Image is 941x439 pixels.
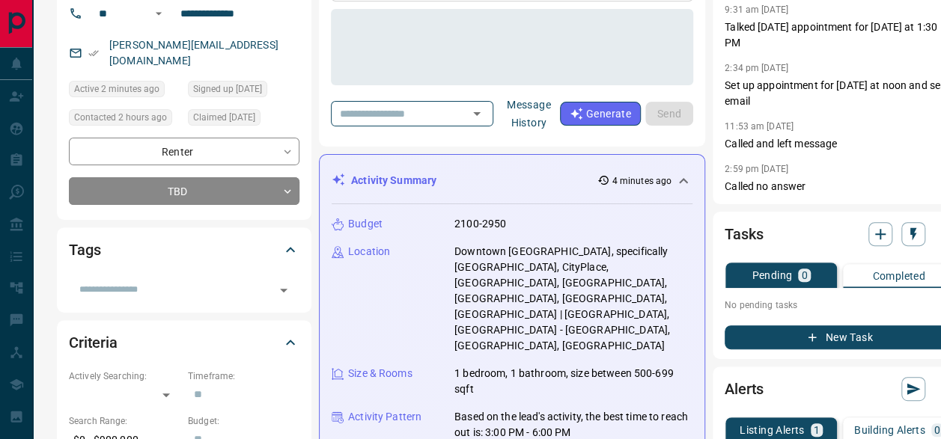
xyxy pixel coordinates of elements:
span: Claimed [DATE] [193,110,255,125]
p: 1 [814,425,820,435]
p: Location [348,244,390,260]
h2: Tags [69,238,100,262]
button: Open [273,280,294,301]
p: Size & Rooms [348,366,412,381]
p: 2100-2950 [454,216,506,232]
p: Search Range: [69,414,180,428]
p: Building Alerts [854,425,925,435]
p: Downtown [GEOGRAPHIC_DATA], specifically [GEOGRAPHIC_DATA], CityPlace, [GEOGRAPHIC_DATA], [GEOGRA... [454,244,692,354]
div: TBD [69,177,299,205]
p: 2:34 pm [DATE] [725,63,788,73]
button: Open [150,4,168,22]
p: 4 minutes ago [612,174,672,188]
p: Budget: [188,414,299,428]
div: Fri Oct 25 2024 [188,109,299,130]
p: Activity Summary [351,173,436,188]
a: [PERSON_NAME][EMAIL_ADDRESS][DOMAIN_NAME] [109,39,278,67]
p: 11:53 am [DATE] [725,121,794,132]
p: Pending [752,270,792,280]
p: Completed [872,271,925,281]
p: 0 [801,270,807,280]
div: Fri Aug 15 2025 [69,81,180,102]
button: Message History [498,93,560,135]
p: 9:31 am [DATE] [725,4,788,15]
p: Activity Pattern [348,409,421,425]
span: Active 2 minutes ago [74,82,159,96]
p: Budget [348,216,383,232]
p: Actively Searching: [69,369,180,383]
h2: Alerts [725,377,764,401]
p: 0 [934,425,940,435]
svg: Email Verified [88,48,99,58]
span: Contacted 2 hours ago [74,110,167,125]
div: Fri Aug 15 2025 [69,109,180,130]
div: Sat May 25 2019 [188,81,299,102]
p: 2:59 pm [DATE] [725,164,788,174]
div: Tags [69,232,299,268]
div: Renter [69,138,299,165]
p: Listing Alerts [740,425,805,435]
div: Criteria [69,325,299,360]
h2: Tasks [725,222,763,246]
h2: Criteria [69,331,118,354]
button: Generate [560,102,641,126]
span: Signed up [DATE] [193,82,262,96]
button: Open [466,103,487,124]
p: Timeframe: [188,369,299,383]
p: 1 bedroom, 1 bathroom, size between 500-699 sqft [454,366,692,397]
div: Activity Summary4 minutes ago [332,167,692,194]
